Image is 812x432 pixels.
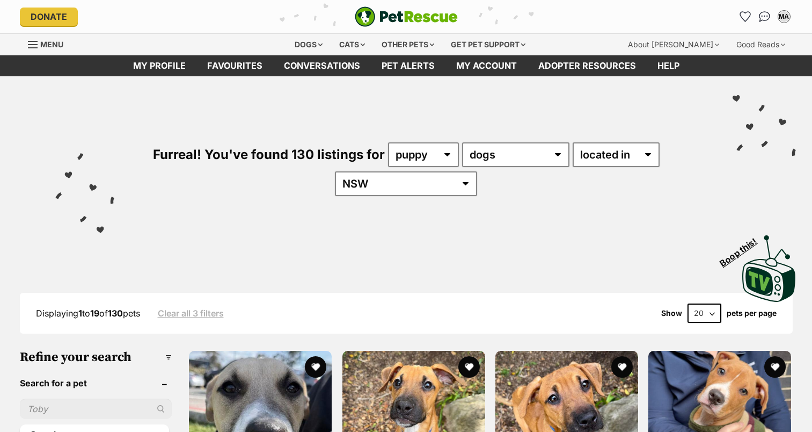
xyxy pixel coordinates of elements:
[36,308,140,319] span: Displaying to of pets
[443,34,533,55] div: Get pet support
[776,8,793,25] button: My account
[756,8,773,25] a: Conversations
[729,34,793,55] div: Good Reads
[647,55,690,76] a: Help
[727,309,777,318] label: pets per page
[90,308,99,319] strong: 19
[458,356,480,378] button: favourite
[78,308,82,319] strong: 1
[742,235,796,302] img: PetRescue TV logo
[108,308,123,319] strong: 130
[779,11,789,22] div: MA
[611,356,633,378] button: favourite
[759,11,770,22] img: chat-41dd97257d64d25036548639549fe6c8038ab92f7586957e7f3b1b290dea8141.svg
[153,147,385,162] span: Furreal! You've found 130 listings for
[20,378,172,388] header: Search for a pet
[371,55,445,76] a: Pet alerts
[374,34,442,55] div: Other pets
[355,6,458,27] img: logo-e224e6f780fb5917bec1dbf3a21bbac754714ae5b6737aabdf751b685950b380.svg
[718,229,767,268] span: Boop this!
[661,309,682,318] span: Show
[742,226,796,304] a: Boop this!
[20,8,78,26] a: Donate
[332,34,372,55] div: Cats
[305,356,327,378] button: favourite
[287,34,330,55] div: Dogs
[273,55,371,76] a: conversations
[765,356,786,378] button: favourite
[737,8,793,25] ul: Account quick links
[20,399,172,419] input: Toby
[158,308,224,318] a: Clear all 3 filters
[196,55,273,76] a: Favourites
[122,55,196,76] a: My profile
[737,8,754,25] a: Favourites
[528,55,647,76] a: Adopter resources
[445,55,528,76] a: My account
[355,6,458,27] a: PetRescue
[620,34,727,55] div: About [PERSON_NAME]
[40,40,63,49] span: Menu
[28,34,71,53] a: Menu
[20,350,172,365] h3: Refine your search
